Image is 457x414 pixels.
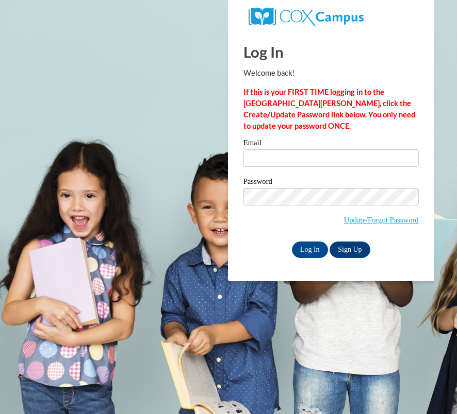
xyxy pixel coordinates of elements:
[243,67,419,79] p: Welcome back!
[249,8,364,26] img: COX Campus
[243,41,419,62] h1: Log In
[249,12,364,21] a: COX Campus
[344,216,419,224] a: Update/Forgot Password
[330,242,370,258] a: Sign Up
[243,88,415,130] strong: If this is your FIRST TIME logging in to the [GEOGRAPHIC_DATA][PERSON_NAME], click the Create/Upd...
[243,178,419,188] label: Password
[243,139,419,149] label: Email
[292,242,328,258] input: Log In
